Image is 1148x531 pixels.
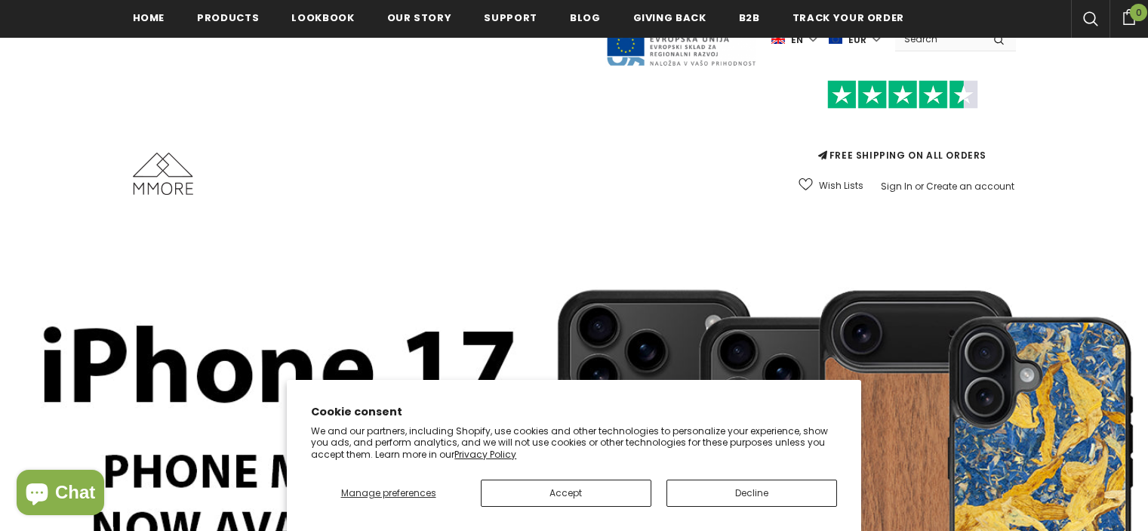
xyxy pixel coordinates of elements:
inbox-online-store-chat: Shopify online store chat [12,470,109,519]
button: Decline [666,480,837,507]
span: 0 [1130,4,1147,21]
img: Javni Razpis [605,12,756,67]
span: support [484,11,537,25]
span: FREE SHIPPING ON ALL ORDERS [789,87,1016,162]
input: Search Site [895,28,982,50]
p: We and our partners, including Shopify, use cookies and other technologies to personalize your ex... [311,425,837,461]
a: Create an account [926,180,1014,193]
h2: Cookie consent [311,404,837,420]
img: i-lang-1.png [771,33,785,46]
span: or [915,180,924,193]
span: Wish Lists [819,178,863,193]
a: Privacy Policy [454,448,516,461]
button: Accept [481,480,651,507]
span: Our Story [387,11,452,25]
span: en [791,32,803,48]
span: Giving back [633,11,706,25]
span: Lookbook [291,11,354,25]
a: Javni Razpis [605,32,756,45]
a: Wish Lists [799,172,863,199]
a: 0 [1110,7,1148,25]
span: Products [197,11,259,25]
span: Home [133,11,165,25]
button: Manage preferences [311,480,466,507]
img: Trust Pilot Stars [827,80,978,110]
span: B2B [739,11,760,25]
span: EUR [848,32,866,48]
span: Blog [570,11,601,25]
iframe: Customer reviews powered by Trustpilot [789,109,1016,148]
span: Manage preferences [341,486,436,499]
span: Track your order [793,11,904,25]
a: Sign In [881,180,913,193]
img: MMORE Cases [133,153,193,195]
